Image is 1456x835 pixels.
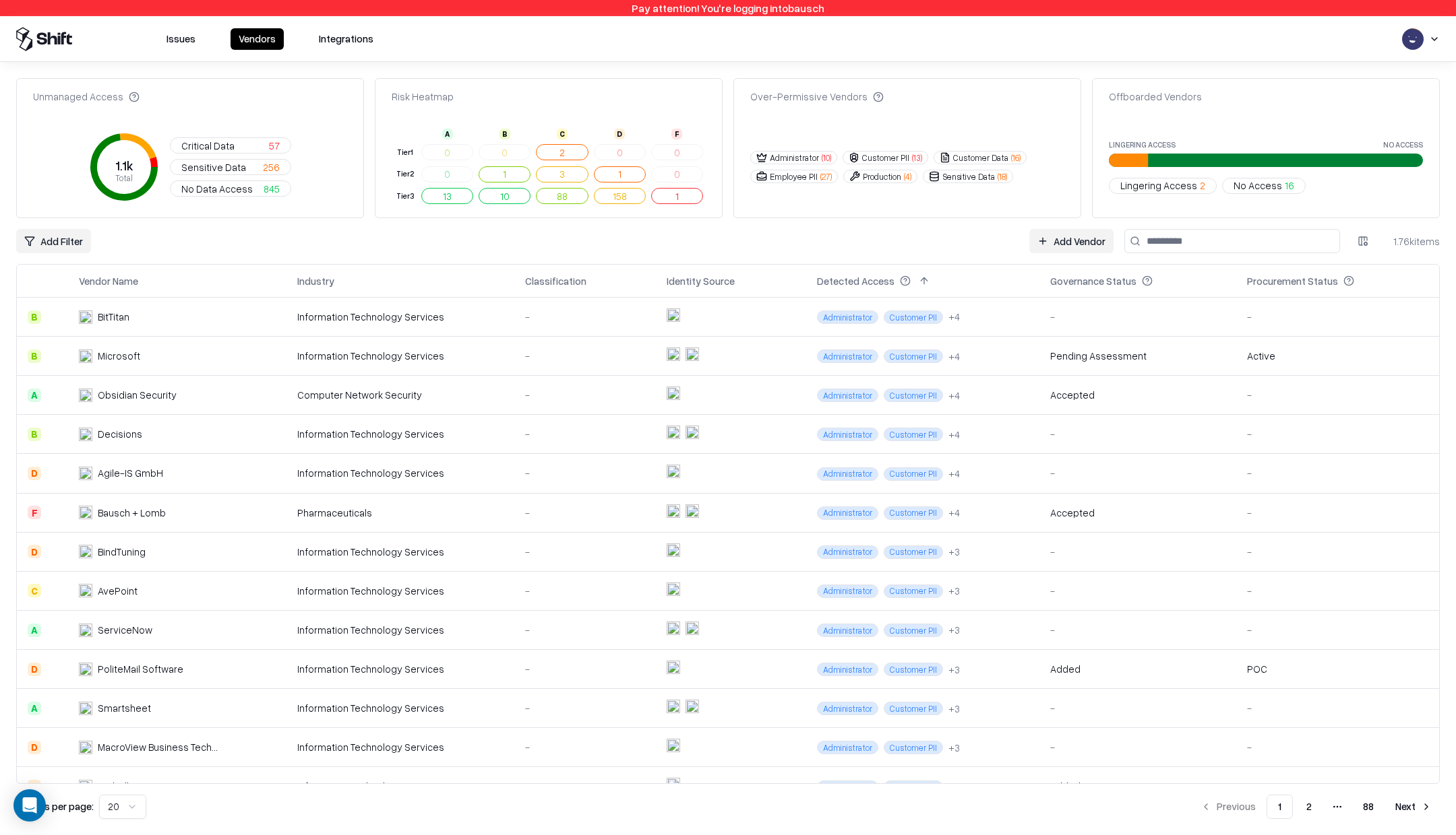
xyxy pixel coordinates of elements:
div: Information Technology Services [297,427,504,441]
div: - [525,623,645,637]
span: ( 13 ) [912,152,922,164]
div: Procurement Status [1247,274,1338,288]
div: - [525,388,645,402]
div: Decisions [98,427,142,441]
button: 2 [536,144,588,160]
img: Obsidian Security [79,389,92,402]
div: C [557,129,568,139]
span: Administrator [817,389,878,402]
div: Obsidian Security [98,388,177,402]
span: Customer PII [884,349,943,363]
button: Integrations [311,28,382,50]
div: + 4 [948,428,960,442]
div: A [28,389,41,402]
div: Risk Heatmap [392,90,454,104]
div: - [525,779,645,793]
img: entra.microsoft.com [667,308,680,322]
div: Industry [297,274,334,288]
div: Pharmaceuticals [297,506,504,520]
img: PoliteMail Software [79,663,92,676]
div: D [28,741,41,754]
img: ServiceNow [79,624,92,637]
div: Over-Permissive Vendors [750,90,884,104]
div: BitTitan [98,310,129,324]
img: microsoft365.com [686,426,699,439]
span: No Access [1234,178,1282,193]
div: ServiceNow [98,623,152,637]
img: Verbella CMG [79,780,92,793]
button: No Data Access845 [170,180,291,197]
button: +4 [948,349,960,364]
div: Agile-IS GmbH [98,466,163,480]
div: Information Technology Services [297,584,504,598]
div: Identity Source [667,274,735,288]
button: Customer PII(13) [843,151,928,164]
button: 10 [479,188,530,204]
div: MacroView Business Technology [98,740,219,754]
div: - [525,466,645,480]
span: Customer PII [884,663,943,676]
div: Added [1050,779,1081,793]
span: Customer PII [884,389,943,402]
label: No Access [1383,141,1423,148]
img: AvePoint [79,584,92,597]
div: Information Technology Services [297,545,504,559]
img: entra.microsoft.com [667,504,680,518]
button: +4 [948,506,960,520]
span: Customer PII [884,624,943,637]
div: - [525,427,645,441]
span: ( 27 ) [820,171,832,182]
label: Lingering Access [1109,141,1176,148]
div: - [1247,427,1428,441]
div: D [28,467,41,480]
span: ( 16 ) [1011,152,1021,164]
nav: pagination [1192,795,1440,819]
span: Administrator [817,663,878,676]
div: Information Technology Services [297,310,504,324]
span: ( 4 ) [904,171,911,182]
button: +4 [948,389,960,403]
button: 1 [594,166,646,182]
span: Administrator [817,741,878,754]
button: Lingering Access2 [1109,178,1217,194]
button: Sensitive Data256 [170,159,291,175]
span: ( 18 ) [998,171,1007,182]
img: entra.microsoft.com [667,622,680,635]
button: +3 [948,623,960,637]
div: Computer Network Security [297,388,504,402]
tspan: Total [115,172,133,183]
div: Information Technology Services [297,623,504,637]
span: Administrator [817,506,878,520]
button: 13 [421,188,473,204]
div: B [28,349,41,363]
img: entra.microsoft.com [667,661,680,674]
div: - [1050,623,1225,637]
div: + 3 [948,623,960,637]
span: Administrator [817,702,878,715]
img: microsoft365.com [686,347,699,361]
div: Pending Assessment [1050,349,1147,363]
div: Information Technology Services [297,466,504,480]
div: - [1050,466,1225,480]
span: Critical Data [181,139,235,153]
span: Administrator [817,467,878,481]
div: B [499,129,510,139]
div: F [28,506,41,519]
div: D [28,780,41,793]
button: +3 [948,741,960,755]
span: Administrator [817,780,878,794]
img: microsoft365.com [686,700,699,713]
div: A [442,129,453,139]
img: entra.microsoft.com [667,739,680,752]
button: 1 [479,166,530,182]
div: Information Technology Services [297,740,504,754]
a: Add Vendor [1029,229,1114,253]
span: Sensitive Data [181,160,246,174]
img: Decisions [79,428,92,441]
div: Verbella CMG [98,779,157,793]
div: - [1050,427,1225,441]
div: A [28,624,41,637]
div: - [1050,310,1225,324]
span: Customer PII [884,702,943,715]
div: Accepted [1050,388,1095,402]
